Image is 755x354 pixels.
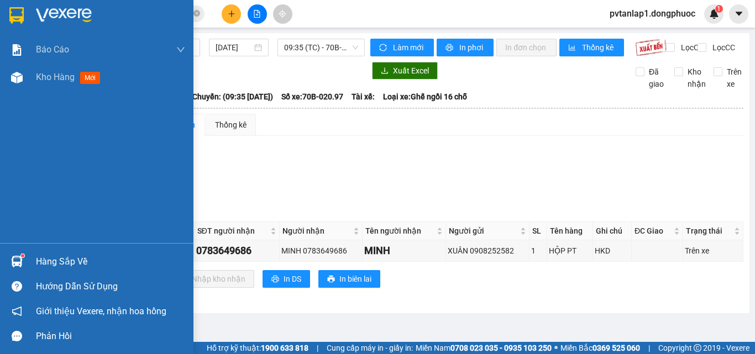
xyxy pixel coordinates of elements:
[228,10,235,18] span: plus
[196,243,278,258] div: 0783649686
[593,344,640,352] strong: 0369 525 060
[80,72,100,84] span: mới
[11,72,23,83] img: warehouse-icon
[560,342,640,354] span: Miền Bắc
[281,245,360,257] div: MINH 0783649686
[635,225,672,237] span: ĐC Giao
[195,240,280,262] td: 0783649686
[176,45,185,54] span: down
[284,273,301,285] span: In DS
[327,275,335,284] span: printer
[11,256,23,267] img: warehouse-icon
[450,344,552,352] strong: 0708 023 035 - 0935 103 250
[192,91,273,103] span: Chuyến: (09:35 [DATE])
[722,66,746,90] span: Trên xe
[197,225,269,237] span: SĐT người nhận
[317,342,318,354] span: |
[365,225,434,237] span: Tên người nhận
[261,344,308,352] strong: 1900 633 818
[12,331,22,341] span: message
[593,222,632,240] th: Ghi chú
[36,72,75,82] span: Kho hàng
[21,254,24,257] sup: 1
[372,62,438,80] button: downloadXuất Excel
[363,240,446,262] td: MINH
[248,4,267,24] button: file-add
[635,39,667,56] img: 9k=
[215,119,247,131] div: Thống kê
[717,5,721,13] span: 1
[216,41,252,54] input: 12/09/2025
[496,39,557,56] button: In đơn chọn
[568,44,578,52] span: bar-chart
[364,243,444,258] div: MINH
[193,10,200,17] span: close-circle
[271,275,279,284] span: printer
[263,270,310,288] button: printerIn DS
[393,41,425,54] span: Làm mới
[393,65,429,77] span: Xuất Excel
[339,273,371,285] span: In biên lai
[694,344,701,352] span: copyright
[734,9,744,19] span: caret-down
[459,41,485,54] span: In phơi
[12,306,22,316] span: notification
[11,44,23,56] img: solution-icon
[416,342,552,354] span: Miền Nam
[445,44,455,52] span: printer
[685,245,741,257] div: Trên xe
[36,328,185,345] div: Phản hồi
[379,44,389,52] span: sync
[554,346,558,350] span: ⚪️
[284,39,358,56] span: 09:35 (TC) - 70B-020.97
[677,41,705,54] span: Lọc CR
[171,270,254,288] button: downloadNhập kho nhận
[318,270,380,288] button: printerIn biên lai
[279,10,286,18] span: aim
[381,67,389,76] span: download
[352,91,375,103] span: Tài xế:
[595,245,630,257] div: HKD
[36,304,166,318] span: Giới thiệu Vexere, nhận hoa hồng
[601,7,704,20] span: pvtanlap1.dongphuoc
[370,39,434,56] button: syncLàm mới
[12,281,22,292] span: question-circle
[207,342,308,354] span: Hỗ trợ kỹ thuật:
[709,9,719,19] img: icon-new-feature
[193,9,200,19] span: close-circle
[273,4,292,24] button: aim
[708,41,737,54] span: Lọc CC
[549,245,591,257] div: HỘP PT
[582,41,615,54] span: Thống kê
[9,7,24,24] img: logo-vxr
[36,278,185,295] div: Hướng dẫn sử dụng
[281,91,343,103] span: Số xe: 70B-020.97
[683,66,710,90] span: Kho nhận
[559,39,624,56] button: bar-chartThống kê
[644,66,668,90] span: Đã giao
[383,91,467,103] span: Loại xe: Ghế ngồi 16 chỗ
[547,222,593,240] th: Tên hàng
[327,342,413,354] span: Cung cấp máy in - giấy in:
[715,5,723,13] sup: 1
[437,39,494,56] button: printerIn phơi
[222,4,241,24] button: plus
[686,225,732,237] span: Trạng thái
[36,253,185,270] div: Hàng sắp về
[648,342,650,354] span: |
[36,43,69,56] span: Báo cáo
[729,4,748,24] button: caret-down
[449,225,518,237] span: Người gửi
[531,245,545,257] div: 1
[253,10,261,18] span: file-add
[282,225,351,237] span: Người nhận
[529,222,547,240] th: SL
[448,245,527,257] div: XUÂN 0908252582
